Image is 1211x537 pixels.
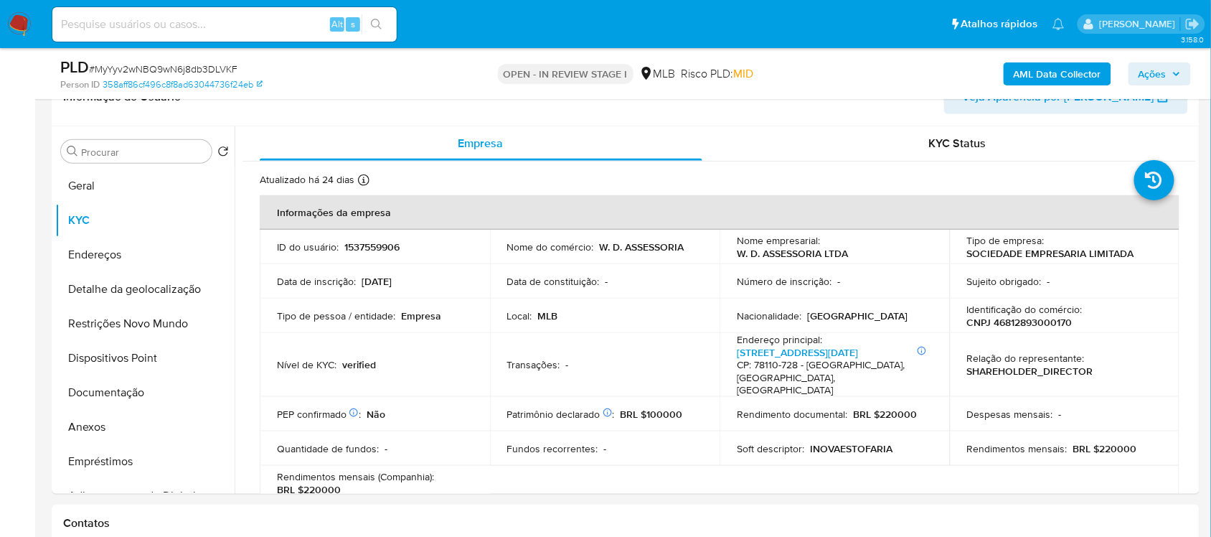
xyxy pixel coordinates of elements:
[1099,17,1180,31] p: sara.carvalhaes@mercadopago.com.br
[1014,62,1101,85] b: AML Data Collector
[55,307,235,341] button: Restrições Novo Mundo
[362,275,392,288] p: [DATE]
[737,333,822,346] p: Endereço principal :
[260,173,354,187] p: Atualizado há 24 dias
[853,408,917,421] p: BRL $220000
[1047,275,1050,288] p: -
[55,169,235,203] button: Geral
[737,247,848,260] p: W. D. ASSESSORIA LTDA
[277,408,361,421] p: PEP confirmado :
[60,55,89,78] b: PLD
[737,234,820,247] p: Nome empresarial :
[507,241,594,253] p: Nome do comércio :
[277,358,336,371] p: Nível de KYC :
[385,442,387,455] p: -
[734,65,754,82] span: MID
[67,146,78,157] button: Procurar
[81,146,206,159] input: Procurar
[737,408,847,421] p: Rendimento documental :
[55,410,235,444] button: Anexos
[639,66,676,82] div: MLB
[1128,62,1191,85] button: Ações
[604,442,607,455] p: -
[737,359,927,397] h4: CP: 78110-728 - [GEOGRAPHIC_DATA], [GEOGRAPHIC_DATA], [GEOGRAPHIC_DATA]
[682,66,754,82] span: Risco PLD:
[507,358,560,371] p: Transações :
[967,303,1083,316] p: Identificação do comércio :
[342,358,376,371] p: verified
[217,146,229,162] button: Retornar ao pedido padrão
[63,516,1188,531] h1: Contatos
[967,408,1053,421] p: Despesas mensais :
[331,17,343,31] span: Alt
[55,238,235,272] button: Endereços
[737,442,804,455] p: Soft descriptor :
[55,341,235,375] button: Dispositivos Point
[621,408,683,421] p: BRL $100000
[967,442,1068,455] p: Rendimentos mensais :
[277,309,395,322] p: Tipo de pessoa / entidade :
[967,352,1085,365] p: Relação do representante :
[89,62,237,76] span: # MyYyv2wNBQ9wN6j8db3DLVKF
[63,90,181,104] h1: Informação do Usuário
[1004,62,1111,85] button: AML Data Collector
[600,241,684,253] p: W. D. ASSESSORIA
[277,442,379,455] p: Quantidade de fundos :
[566,358,569,371] p: -
[967,247,1134,260] p: SOCIEDADE EMPRESARIA LIMITADA
[1052,18,1065,30] a: Notificações
[737,275,831,288] p: Número de inscrição :
[961,17,1038,32] span: Atalhos rápidos
[807,309,908,322] p: [GEOGRAPHIC_DATA]
[507,275,600,288] p: Data de constituição :
[55,479,235,513] button: Adiantamentos de Dinheiro
[538,309,558,322] p: MLB
[507,442,598,455] p: Fundos recorrentes :
[507,408,615,421] p: Patrimônio declarado :
[967,316,1073,329] p: CNPJ 46812893000170
[401,309,441,322] p: Empresa
[1059,408,1062,421] p: -
[277,470,434,483] p: Rendimentos mensais (Companhia) :
[1181,34,1204,45] span: 3.158.0
[967,234,1045,247] p: Tipo de empresa :
[810,442,892,455] p: INOVAESTOFARIA
[260,195,1179,230] th: Informações da empresa
[967,275,1042,288] p: Sujeito obrigado :
[52,15,397,34] input: Pesquise usuários ou casos...
[1139,62,1167,85] span: Ações
[837,275,840,288] p: -
[737,345,858,360] a: [STREET_ADDRESS][DATE]
[277,241,339,253] p: ID do usuário :
[277,483,341,496] p: BRL $220000
[351,17,355,31] span: s
[929,135,986,151] span: KYC Status
[967,365,1093,378] p: SHAREHOLDER_DIRECTOR
[103,78,263,91] a: 358aff86cf496c8f8ad63044736f24eb
[507,309,532,322] p: Local :
[55,203,235,238] button: KYC
[55,444,235,479] button: Empréstimos
[498,64,633,84] p: OPEN - IN REVIEW STAGE I
[344,241,400,253] p: 1537559906
[55,272,235,307] button: Detalhe da geolocalização
[605,275,608,288] p: -
[60,78,100,91] b: Person ID
[1185,17,1200,32] a: Sair
[277,275,356,288] p: Data de inscrição :
[55,375,235,410] button: Documentação
[362,14,391,34] button: search-icon
[458,135,504,151] span: Empresa
[1073,442,1137,455] p: BRL $220000
[367,408,385,421] p: Não
[737,309,801,322] p: Nacionalidade :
